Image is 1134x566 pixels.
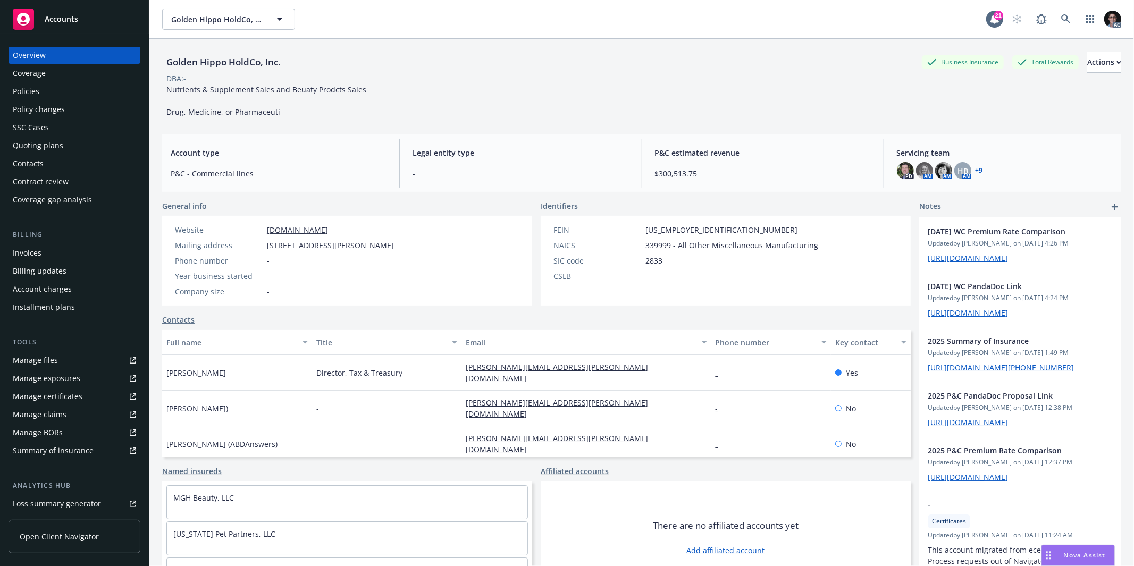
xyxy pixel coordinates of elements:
div: Full name [166,337,296,348]
a: Coverage gap analysis [9,191,140,208]
a: Contacts [162,314,195,325]
span: Updated by [PERSON_NAME] on [DATE] 1:49 PM [928,348,1113,358]
div: Overview [13,47,46,64]
a: add [1108,200,1121,213]
a: Billing updates [9,263,140,280]
a: Policy changes [9,101,140,118]
span: Updated by [PERSON_NAME] on [DATE] 4:24 PM [928,293,1113,303]
span: - [267,271,270,282]
a: remove [1100,281,1113,293]
div: Policy changes [13,101,65,118]
button: Email [461,330,711,355]
div: SIC code [553,255,641,266]
button: Key contact [831,330,911,355]
a: [URL][DOMAIN_NAME] [928,308,1008,318]
span: Manage exposures [9,370,140,387]
span: 2025 Summary of Insurance [928,335,1085,347]
div: Business Insurance [922,55,1004,69]
button: Full name [162,330,312,355]
span: Nova Assist [1064,551,1106,560]
button: Phone number [711,330,831,355]
button: Title [312,330,462,355]
a: edit [1085,281,1098,293]
a: Switch app [1080,9,1101,30]
a: Summary of insurance [9,442,140,459]
div: Quoting plans [13,137,63,154]
div: Contacts [13,155,44,172]
div: Loss summary generator [13,495,101,512]
a: Manage BORs [9,424,140,441]
div: Analytics hub [9,480,140,491]
span: P&C - Commercial lines [171,168,387,179]
div: Email [466,337,695,348]
a: - [716,439,727,449]
div: Phone number [716,337,815,348]
div: 21 [994,11,1003,20]
a: Overview [9,47,140,64]
span: - [316,438,319,450]
a: Invoices [9,244,140,261]
a: Start snowing [1006,9,1028,30]
button: Actions [1087,52,1121,73]
div: Key contact [835,337,895,348]
span: - [316,403,319,414]
div: Coverage gap analysis [13,191,92,208]
a: Account charges [9,281,140,298]
span: 2025 P&C Premium Rate Comparison [928,445,1085,456]
span: Yes [846,367,858,378]
div: Contract review [13,173,69,190]
span: Golden Hippo HoldCo, Inc. [171,14,263,25]
span: Notes [919,200,941,213]
img: photo [916,162,933,179]
a: Installment plans [9,299,140,316]
span: - [413,168,628,179]
a: edit [1085,390,1098,403]
span: Open Client Navigator [20,531,99,542]
span: [PERSON_NAME] [166,367,226,378]
div: Tools [9,337,140,348]
a: edit [1085,335,1098,348]
a: [URL][DOMAIN_NAME][PHONE_NUMBER] [928,362,1074,373]
div: Company size [175,286,263,297]
span: Servicing team [897,147,1113,158]
a: Manage files [9,352,140,369]
div: CSLB [553,271,641,282]
div: 2025 Summary of InsuranceUpdatedby [PERSON_NAME] on [DATE] 1:49 PM[URL][DOMAIN_NAME][PHONE_NUMBER] [919,327,1121,382]
a: Report a Bug [1031,9,1052,30]
a: Contract review [9,173,140,190]
span: No [846,438,856,450]
span: Updated by [PERSON_NAME] on [DATE] 12:38 PM [928,403,1113,412]
span: There are no affiliated accounts yet [653,519,799,532]
a: [PERSON_NAME][EMAIL_ADDRESS][PERSON_NAME][DOMAIN_NAME] [466,398,648,419]
a: edit [1085,445,1098,458]
span: Account type [171,147,387,158]
div: Installment plans [13,299,75,316]
span: 339999 - All Other Miscellaneous Manufacturing [645,240,818,251]
a: Accounts [9,4,140,34]
img: photo [897,162,914,179]
span: - [928,500,1085,511]
span: [US_EMPLOYER_IDENTIFICATION_NUMBER] [645,224,797,235]
a: [US_STATE] Pet Partners, LLC [173,529,275,539]
a: remove [1100,445,1113,458]
div: Account charges [13,281,72,298]
a: edit [1085,226,1098,239]
a: - [716,403,727,413]
span: [STREET_ADDRESS][PERSON_NAME] [267,240,394,251]
div: SSC Cases [13,119,49,136]
a: remove [1100,335,1113,348]
a: remove [1100,226,1113,239]
span: Director, Tax & Treasury [316,367,402,378]
span: 2025 P&C PandaDoc Proposal Link [928,390,1085,401]
img: photo [935,162,952,179]
span: Identifiers [541,200,578,212]
div: Year business started [175,271,263,282]
div: [DATE] WC PandaDoc LinkUpdatedby [PERSON_NAME] on [DATE] 4:24 PM[URL][DOMAIN_NAME] [919,272,1121,327]
span: $300,513.75 [655,168,871,179]
a: Manage claims [9,406,140,423]
span: Legal entity type [413,147,628,158]
span: 2833 [645,255,662,266]
div: Phone number [175,255,263,266]
a: [URL][DOMAIN_NAME] [928,472,1008,482]
button: Nova Assist [1041,545,1115,566]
